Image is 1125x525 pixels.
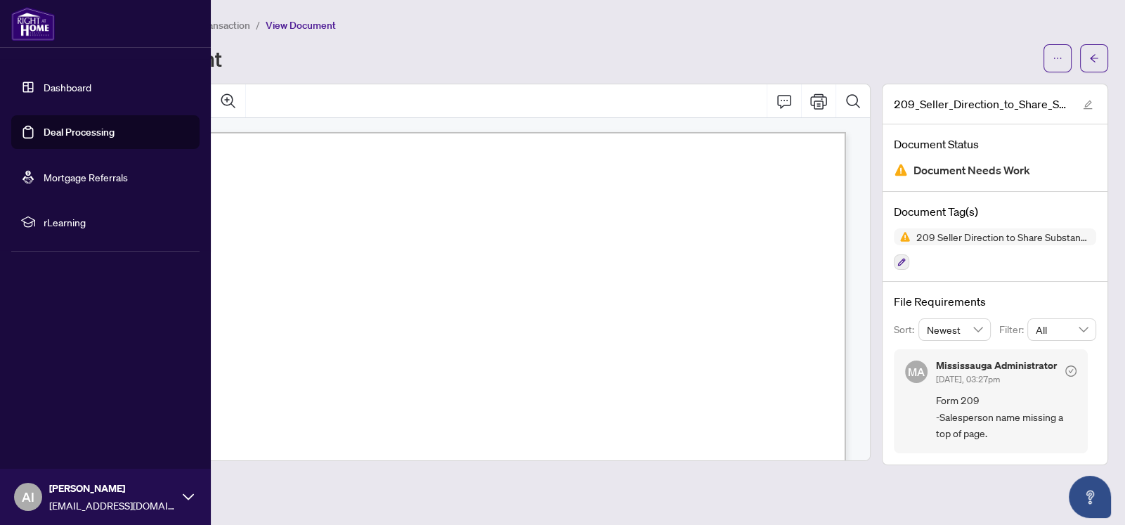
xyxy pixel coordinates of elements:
[1089,53,1099,63] span: arrow-left
[49,481,176,496] span: [PERSON_NAME]
[11,7,55,41] img: logo
[256,17,260,33] li: /
[1069,476,1111,518] button: Open asap
[44,126,115,138] a: Deal Processing
[894,203,1096,220] h4: Document Tag(s)
[908,363,925,380] span: MA
[936,361,1057,370] h5: Mississauga Administrator
[1083,100,1093,110] span: edit
[22,487,34,507] span: AI
[999,322,1027,337] p: Filter:
[1065,365,1077,377] span: check-circle
[1036,319,1088,340] span: All
[49,498,176,513] span: [EMAIL_ADDRESS][DOMAIN_NAME]
[894,96,1069,112] span: 209_Seller_Direction_to_Share_Substance_of_Offers_-_PropTx-[PERSON_NAME].pdf
[894,228,911,245] img: Status Icon
[1053,53,1062,63] span: ellipsis
[894,163,908,177] img: Document Status
[175,19,250,32] span: View Transaction
[894,293,1096,310] h4: File Requirements
[913,161,1030,180] span: Document Needs Work
[266,19,336,32] span: View Document
[894,136,1096,153] h4: Document Status
[44,171,128,183] a: Mortgage Referrals
[44,214,190,230] span: rLearning
[936,392,1077,441] span: Form 209 -Salesperson name missing a top of page.
[44,81,91,93] a: Dashboard
[911,232,1096,242] span: 209 Seller Direction to Share Substance of Offers
[894,322,918,337] p: Sort:
[927,319,983,340] span: Newest
[936,374,1000,384] span: [DATE], 03:27pm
